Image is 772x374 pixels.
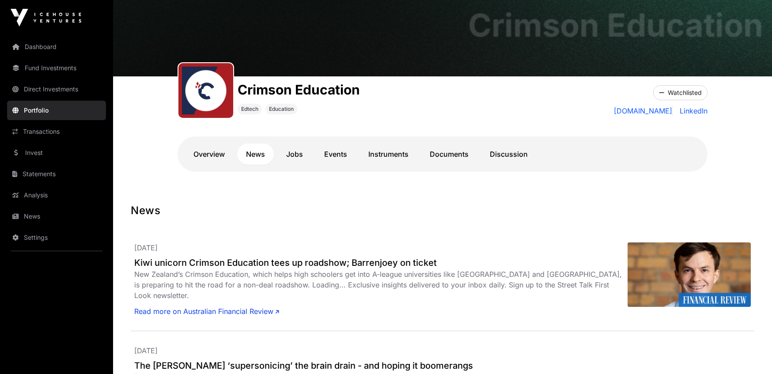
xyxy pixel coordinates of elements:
a: Read more on Australian Financial Review [134,306,279,317]
a: Settings [7,228,106,247]
a: Transactions [7,122,106,141]
a: LinkedIn [676,106,708,116]
a: Direct Investments [7,79,106,99]
a: The [PERSON_NAME] ‘supersonicing’ the brain drain - and hoping it boomerangs [134,359,751,372]
span: Education [269,106,294,113]
img: 3ee4561d2a23816da5a0a5818c0a720a1776a070.jpeg [628,242,751,307]
iframe: Chat Widget [728,332,772,374]
a: Documents [421,144,477,165]
a: Jobs [277,144,312,165]
a: News [237,144,274,165]
a: Dashboard [7,37,106,57]
span: Edtech [241,106,258,113]
h1: Crimson Education [468,9,763,41]
p: [DATE] [134,242,628,253]
a: Analysis [7,185,106,205]
nav: Tabs [185,144,700,165]
a: Statements [7,164,106,184]
a: Instruments [360,144,417,165]
a: [DOMAIN_NAME] [614,106,673,116]
a: Discussion [481,144,537,165]
h1: Crimson Education [238,82,360,98]
a: News [7,207,106,226]
h1: News [131,204,754,218]
a: Portfolio [7,101,106,120]
a: Overview [185,144,234,165]
a: Fund Investments [7,58,106,78]
img: unnamed.jpg [182,67,230,114]
button: Watchlisted [653,85,708,100]
img: Icehouse Ventures Logo [11,9,81,26]
a: Kiwi unicorn Crimson Education tees up roadshow; Barrenjoey on ticket [134,257,628,269]
a: Invest [7,143,106,162]
a: Events [315,144,356,165]
div: New Zealand’s Crimson Education, which helps high schoolers get into A-league universities like [... [134,269,628,301]
p: [DATE] [134,345,751,356]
